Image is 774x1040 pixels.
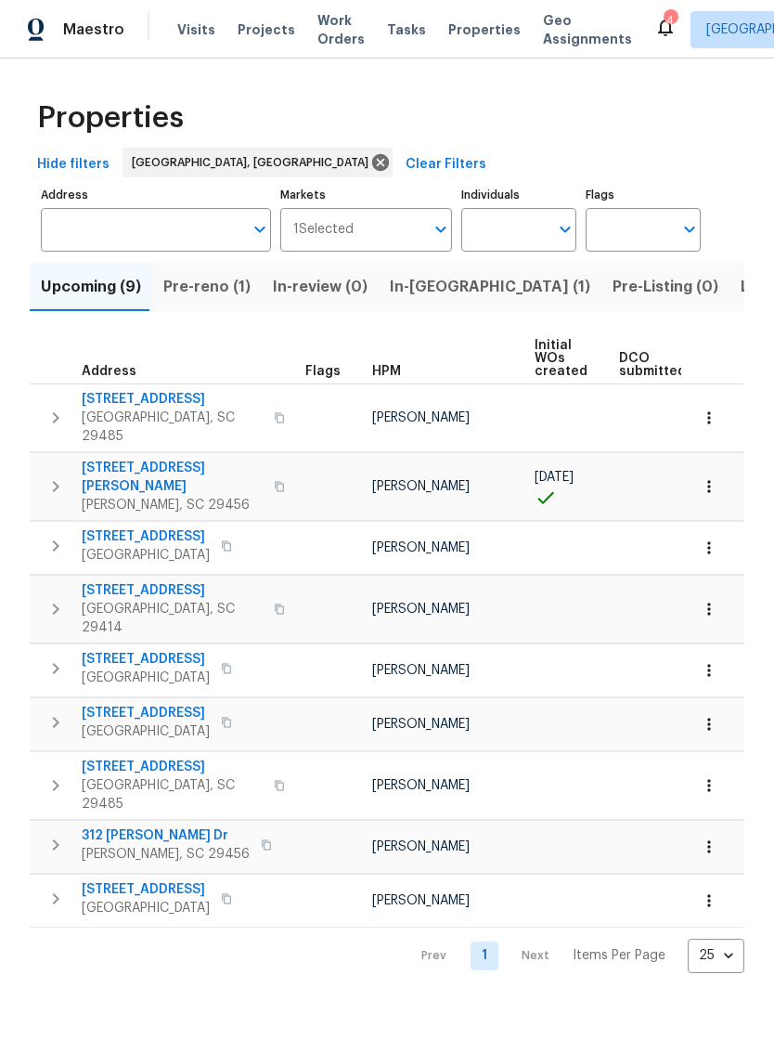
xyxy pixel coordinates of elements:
[372,603,470,616] span: [PERSON_NAME]
[41,274,141,300] span: Upcoming (9)
[535,471,574,484] span: [DATE]
[82,758,263,776] span: [STREET_ADDRESS]
[613,274,718,300] span: Pre-Listing (0)
[247,216,273,242] button: Open
[63,20,124,39] span: Maestro
[406,153,486,176] span: Clear Filters
[273,274,368,300] span: In-review (0)
[404,939,744,973] nav: Pagination Navigation
[535,339,587,378] span: Initial WOs created
[82,776,263,813] span: [GEOGRAPHIC_DATA], SC 29485
[82,845,250,864] span: [PERSON_NAME], SC 29456
[390,274,590,300] span: In-[GEOGRAPHIC_DATA] (1)
[317,11,365,48] span: Work Orders
[372,779,470,792] span: [PERSON_NAME]
[238,20,295,39] span: Projects
[305,365,341,378] span: Flags
[372,894,470,907] span: [PERSON_NAME]
[82,880,210,899] span: [STREET_ADDRESS]
[461,189,576,201] label: Individuals
[82,600,263,637] span: [GEOGRAPHIC_DATA], SC 29414
[123,148,393,177] div: [GEOGRAPHIC_DATA], [GEOGRAPHIC_DATA]
[688,931,744,980] div: 25
[82,496,263,514] span: [PERSON_NAME], SC 29456
[37,153,110,176] span: Hide filters
[428,216,454,242] button: Open
[82,527,210,546] span: [STREET_ADDRESS]
[82,650,210,669] span: [STREET_ADDRESS]
[82,546,210,565] span: [GEOGRAPHIC_DATA]
[30,148,117,182] button: Hide filters
[82,365,136,378] span: Address
[387,23,426,36] span: Tasks
[372,840,470,853] span: [PERSON_NAME]
[82,409,263,446] span: [GEOGRAPHIC_DATA], SC 29485
[619,352,686,378] span: DCO submitted
[664,11,677,30] div: 4
[82,704,210,722] span: [STREET_ADDRESS]
[163,274,251,300] span: Pre-reno (1)
[372,541,470,554] span: [PERSON_NAME]
[573,946,665,965] p: Items Per Page
[41,189,271,201] label: Address
[132,153,376,172] span: [GEOGRAPHIC_DATA], [GEOGRAPHIC_DATA]
[543,11,632,48] span: Geo Assignments
[82,669,210,687] span: [GEOGRAPHIC_DATA]
[372,411,470,424] span: [PERSON_NAME]
[37,109,184,127] span: Properties
[677,216,703,242] button: Open
[372,664,470,677] span: [PERSON_NAME]
[82,581,263,600] span: [STREET_ADDRESS]
[82,390,263,409] span: [STREET_ADDRESS]
[82,826,250,845] span: 312 [PERSON_NAME] Dr
[82,459,263,496] span: [STREET_ADDRESS][PERSON_NAME]
[280,189,453,201] label: Markets
[448,20,521,39] span: Properties
[177,20,215,39] span: Visits
[372,365,401,378] span: HPM
[293,222,354,238] span: 1 Selected
[398,148,494,182] button: Clear Filters
[471,942,498,970] a: Goto page 1
[372,480,470,493] span: [PERSON_NAME]
[552,216,578,242] button: Open
[82,899,210,917] span: [GEOGRAPHIC_DATA]
[586,189,701,201] label: Flags
[372,718,470,731] span: [PERSON_NAME]
[82,722,210,741] span: [GEOGRAPHIC_DATA]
